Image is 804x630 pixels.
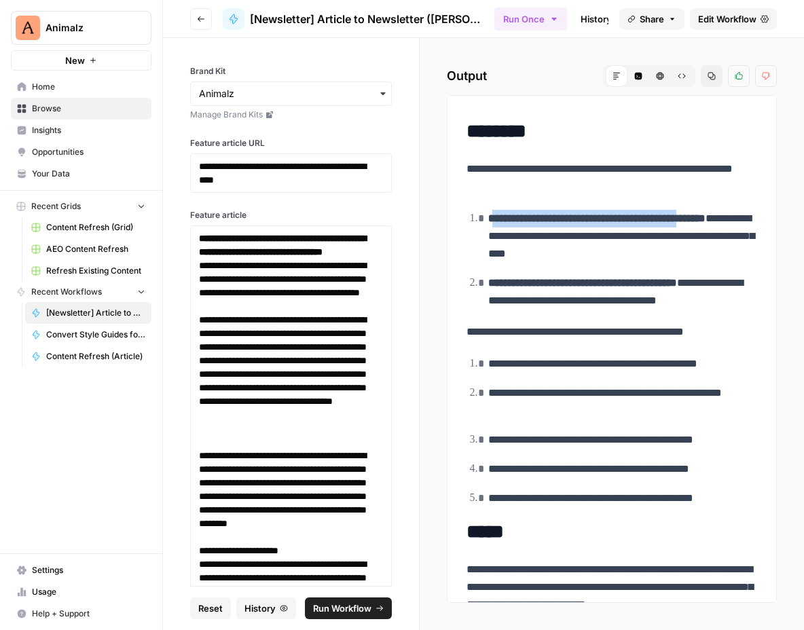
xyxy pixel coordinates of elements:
a: Your Data [11,163,151,185]
img: Animalz Logo [16,16,40,40]
a: Refresh Existing Content [25,260,151,282]
a: [Newsletter] Article to Newsletter ([PERSON_NAME]) [25,302,151,324]
label: Feature article [190,209,392,221]
span: Recent Workflows [31,286,102,298]
span: Usage [32,586,145,598]
span: Edit Workflow [698,12,756,26]
span: New [65,54,85,67]
button: Help + Support [11,603,151,625]
button: Share [619,8,684,30]
button: Workspace: Animalz [11,11,151,45]
a: Insights [11,119,151,141]
a: Usage [11,581,151,603]
span: [Newsletter] Article to Newsletter ([PERSON_NAME]) [250,11,483,27]
span: Animalz [45,21,128,35]
span: History [244,601,276,615]
button: Reset [190,597,231,619]
button: Recent Workflows [11,282,151,302]
a: History [572,8,620,30]
span: Reset [198,601,223,615]
button: Run Workflow [305,597,392,619]
span: Share [640,12,664,26]
a: Content Refresh (Grid) [25,217,151,238]
label: Feature article URL [190,137,392,149]
span: Help + Support [32,608,145,620]
a: [Newsletter] Article to Newsletter ([PERSON_NAME]) [223,8,483,30]
span: Your Data [32,168,145,180]
a: Manage Brand Kits [190,109,392,121]
button: History [236,597,296,619]
a: Content Refresh (Article) [25,346,151,367]
a: Settings [11,559,151,581]
span: Insights [32,124,145,136]
span: Content Refresh (Article) [46,350,145,363]
button: New [11,50,151,71]
span: [Newsletter] Article to Newsletter ([PERSON_NAME]) [46,307,145,319]
label: Brand Kit [190,65,392,77]
button: Recent Grids [11,196,151,217]
span: Content Refresh (Grid) [46,221,145,234]
a: AEO Content Refresh [25,238,151,260]
input: Animalz [199,87,383,100]
a: Opportunities [11,141,151,163]
a: Home [11,76,151,98]
a: Convert Style Guides for LLMs [25,324,151,346]
span: AEO Content Refresh [46,243,145,255]
span: Convert Style Guides for LLMs [46,329,145,341]
a: Browse [11,98,151,119]
span: Browse [32,103,145,115]
span: Settings [32,564,145,576]
span: Home [32,81,145,93]
span: Opportunities [32,146,145,158]
h2: Output [447,65,777,87]
span: Refresh Existing Content [46,265,145,277]
span: Run Workflow [313,601,371,615]
button: Run Once [494,7,567,31]
a: Edit Workflow [690,8,777,30]
span: Recent Grids [31,200,81,212]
